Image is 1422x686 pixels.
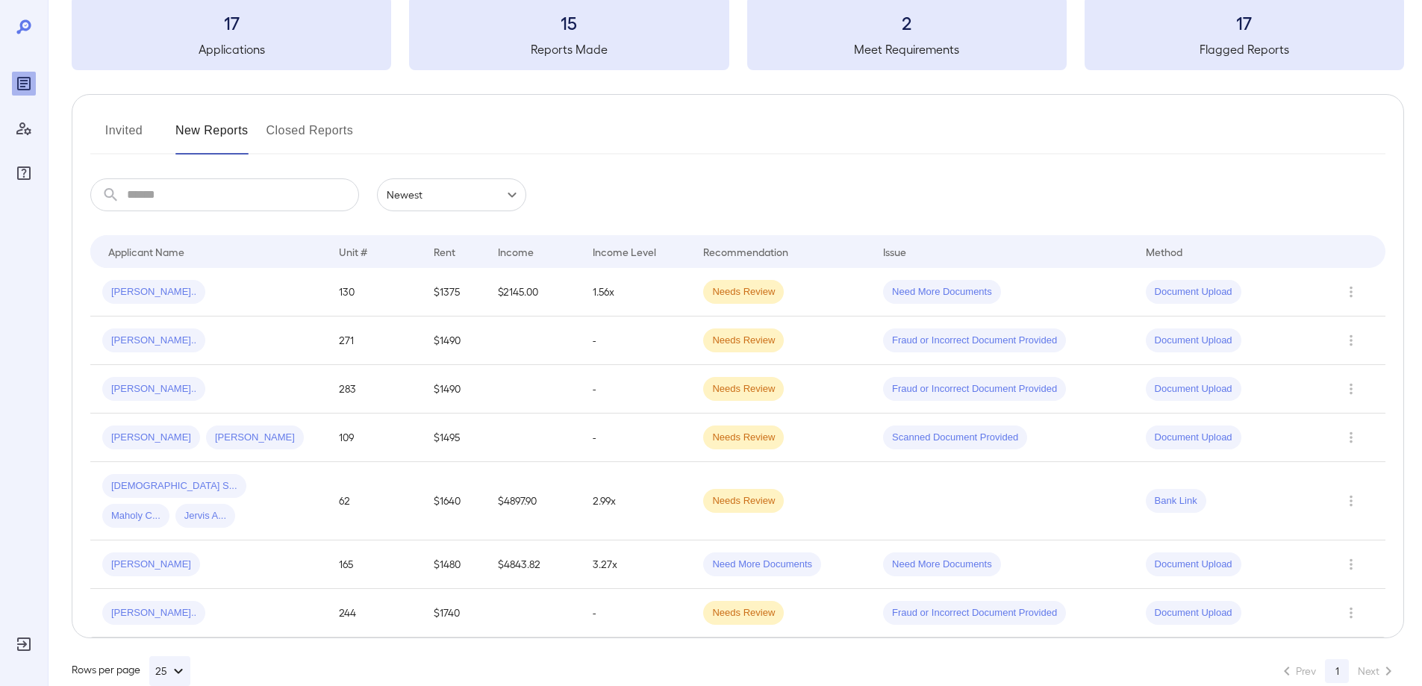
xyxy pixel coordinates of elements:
td: 130 [327,268,422,317]
td: $1740 [422,589,486,637]
div: Newest [377,178,526,211]
td: $1490 [422,365,486,414]
span: Need More Documents [883,558,1001,572]
button: Row Actions [1339,280,1363,304]
h5: Meet Requirements [747,40,1067,58]
button: Row Actions [1339,377,1363,401]
span: [PERSON_NAME].. [102,606,205,620]
span: Document Upload [1146,382,1241,396]
span: Needs Review [703,494,784,508]
td: 62 [327,462,422,540]
span: Fraud or Incorrect Document Provided [883,606,1066,620]
h5: Applications [72,40,391,58]
div: Unit # [339,243,367,261]
span: Jervis A... [175,509,235,523]
h3: 17 [1085,10,1404,34]
td: 3.27x [581,540,691,589]
span: Needs Review [703,285,784,299]
td: 271 [327,317,422,365]
div: Rent [434,243,458,261]
td: $4897.90 [486,462,581,540]
div: FAQ [12,161,36,185]
td: $1495 [422,414,486,462]
h3: 17 [72,10,391,34]
td: - [581,589,691,637]
span: Needs Review [703,382,784,396]
span: Document Upload [1146,558,1241,572]
span: [DEMOGRAPHIC_DATA] S... [102,479,246,493]
span: [PERSON_NAME].. [102,382,205,396]
td: 2.99x [581,462,691,540]
div: Income Level [593,243,656,261]
div: Recommendation [703,243,788,261]
div: Manage Users [12,116,36,140]
td: 1.56x [581,268,691,317]
span: [PERSON_NAME] [102,558,200,572]
span: Document Upload [1146,431,1241,445]
h5: Flagged Reports [1085,40,1404,58]
td: $1640 [422,462,486,540]
span: Need More Documents [883,285,1001,299]
td: 283 [327,365,422,414]
td: $2145.00 [486,268,581,317]
button: Row Actions [1339,425,1363,449]
span: [PERSON_NAME] [102,431,200,445]
span: Needs Review [703,606,784,620]
div: Rows per page [72,656,190,686]
span: Need More Documents [703,558,821,572]
h3: 15 [409,10,729,34]
td: $4843.82 [486,540,581,589]
button: New Reports [175,119,249,155]
td: - [581,365,691,414]
h5: Reports Made [409,40,729,58]
td: $1490 [422,317,486,365]
span: [PERSON_NAME].. [102,285,205,299]
h3: 2 [747,10,1067,34]
div: Log Out [12,632,36,656]
div: Applicant Name [108,243,184,261]
td: 109 [327,414,422,462]
td: - [581,317,691,365]
span: Maholy C... [102,509,169,523]
span: Document Upload [1146,334,1241,348]
span: Needs Review [703,334,784,348]
button: Row Actions [1339,328,1363,352]
span: Bank Link [1146,494,1206,508]
span: Document Upload [1146,285,1241,299]
button: Closed Reports [266,119,354,155]
button: Row Actions [1339,601,1363,625]
td: - [581,414,691,462]
button: 25 [149,656,190,686]
button: Row Actions [1339,489,1363,513]
span: Fraud or Incorrect Document Provided [883,382,1066,396]
div: Issue [883,243,907,261]
span: Needs Review [703,431,784,445]
td: $1375 [422,268,486,317]
button: page 1 [1325,659,1349,683]
span: Document Upload [1146,606,1241,620]
div: Reports [12,72,36,96]
td: 244 [327,589,422,637]
td: $1480 [422,540,486,589]
nav: pagination navigation [1271,659,1404,683]
span: [PERSON_NAME].. [102,334,205,348]
span: Scanned Document Provided [883,431,1027,445]
button: Invited [90,119,158,155]
span: Fraud or Incorrect Document Provided [883,334,1066,348]
div: Method [1146,243,1182,261]
button: Row Actions [1339,552,1363,576]
div: Income [498,243,534,261]
td: 165 [327,540,422,589]
span: [PERSON_NAME] [206,431,304,445]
